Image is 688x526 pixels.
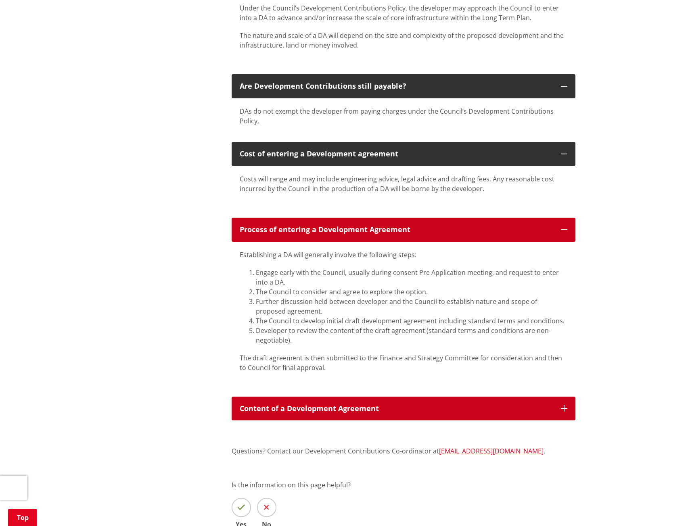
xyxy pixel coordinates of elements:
[439,447,544,455] a: [EMAIL_ADDRESS][DOMAIN_NAME]
[8,509,37,526] a: Top
[256,316,567,326] li: The Council to develop initial draft development agreement including standard terms and conditions.
[240,3,567,23] p: Under the Council’s Development Contributions Policy, the developer may approach the Council to e...
[240,250,567,260] p: Establishing a DA will generally involve the following steps:
[240,31,567,50] p: The nature and scale of a DA will depend on the size and complexity of the proposed development a...
[256,326,567,345] li: Developer to review the content of the draft agreement (standard terms and conditions are non- ne...
[256,297,567,316] li: Further discussion held between developer and the Council to establish nature and scope of propos...
[232,218,575,242] button: Process of entering a Development Agreement
[232,397,575,421] button: Content of a Development Agreement
[232,480,575,490] p: Is the information on this page helpful?
[232,142,575,166] button: Cost of entering a Development agreement
[651,492,680,521] iframe: Messenger Launcher
[232,74,575,98] button: Are Development Contributions still payable?
[240,106,567,126] div: DAs do not exempt the developer from paying charges under the Council’s Development Contributions...
[256,268,567,287] li: Engage early with the Council, usually during consent Pre Application meeting, and request to ent...
[232,446,575,456] p: Questions? Contact our Development Contributions Co-ordinator at .
[256,287,567,297] li: The Council to consider and agree to explore the option.
[240,226,553,234] h3: Process of entering a Development Agreement
[240,174,567,193] p: Costs will range and may include engineering advice, legal advice and drafting fees. Any reasonab...
[240,150,553,158] h3: Cost of entering a Development agreement
[240,82,553,90] h3: Are Development Contributions still payable?
[240,405,553,413] h3: Content of a Development Agreement
[240,353,567,372] p: The draft agreement is then submitted to the Finance and Strategy Committee for consideration and...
